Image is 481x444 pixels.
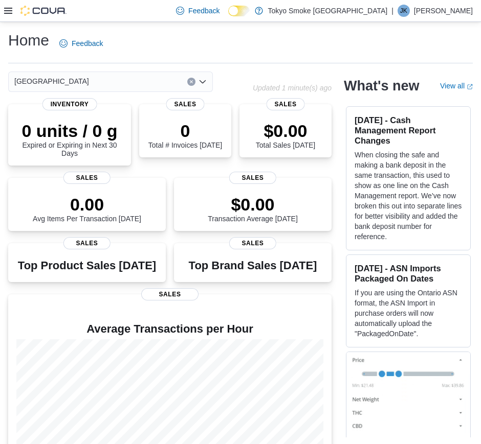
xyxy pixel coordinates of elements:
span: Inventory [42,98,97,110]
button: Clear input [187,78,195,86]
p: If you are using the Ontario ASN format, the ASN Import in purchase orders will now automatically... [355,288,462,339]
div: Jovan Keane [398,5,410,17]
span: Sales [141,288,199,300]
h4: Average Transactions per Hour [16,323,323,335]
div: Expired or Expiring in Next 30 Days [16,121,123,157]
p: Tokyo Smoke [GEOGRAPHIC_DATA] [268,5,388,17]
div: Transaction Average [DATE] [208,194,298,223]
p: 0.00 [33,194,141,215]
span: Feedback [188,6,220,16]
span: Feedback [72,38,103,49]
p: When closing the safe and making a bank deposit in the same transaction, this used to show as one... [355,150,462,242]
span: JK [400,5,407,17]
h3: [DATE] - Cash Management Report Changes [355,115,462,146]
p: 0 units / 0 g [16,121,123,141]
span: Sales [63,237,111,249]
h3: Top Product Sales [DATE] [18,260,156,272]
svg: External link [467,84,473,90]
a: Feedback [172,1,224,21]
p: 0 [148,121,222,141]
input: Dark Mode [228,6,250,16]
div: Total # Invoices [DATE] [148,121,222,149]
span: Sales [267,98,305,110]
span: Sales [229,172,276,184]
div: Total Sales [DATE] [256,121,315,149]
p: $0.00 [208,194,298,215]
h2: What's new [344,78,419,94]
span: Sales [166,98,205,110]
span: [GEOGRAPHIC_DATA] [14,75,89,87]
p: Updated 1 minute(s) ago [253,84,332,92]
a: Feedback [55,33,107,54]
span: Dark Mode [228,16,229,17]
h1: Home [8,30,49,51]
a: View allExternal link [440,82,473,90]
h3: [DATE] - ASN Imports Packaged On Dates [355,263,462,284]
h3: Top Brand Sales [DATE] [189,260,317,272]
span: Sales [63,172,111,184]
img: Cova [20,6,67,16]
p: $0.00 [256,121,315,141]
div: Avg Items Per Transaction [DATE] [33,194,141,223]
button: Open list of options [199,78,207,86]
span: Sales [229,237,276,249]
p: | [391,5,393,17]
p: [PERSON_NAME] [414,5,473,17]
